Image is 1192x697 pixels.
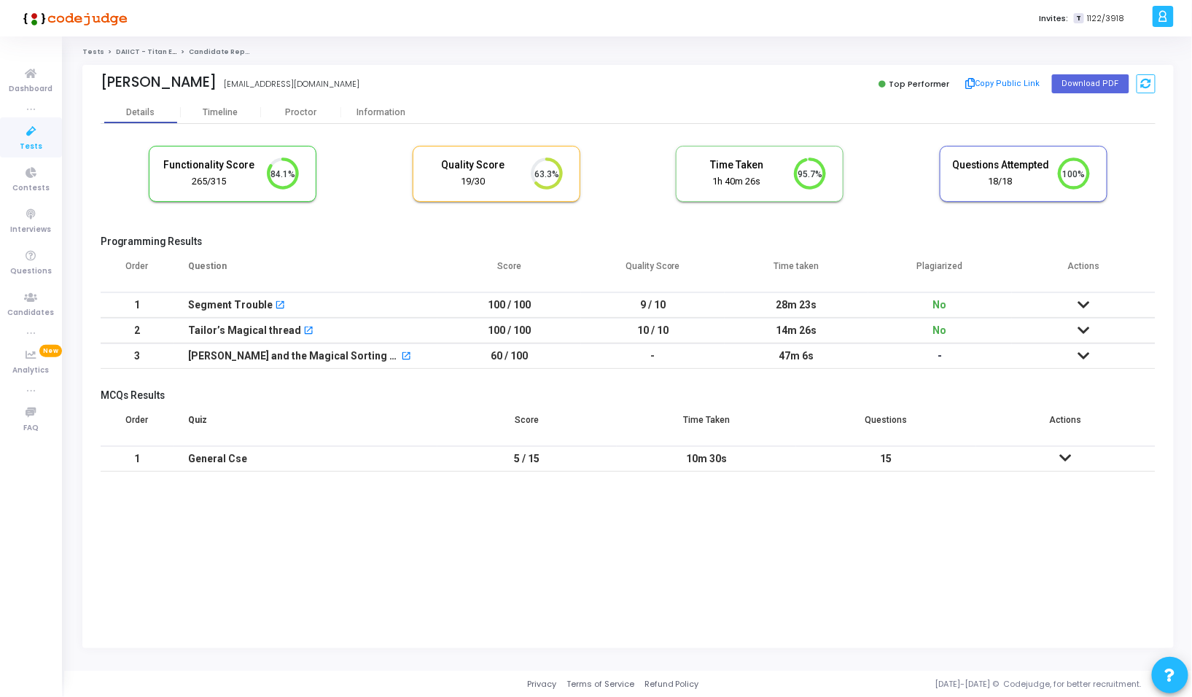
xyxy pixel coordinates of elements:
div: 265/315 [160,175,258,189]
h5: Quality Score [424,159,522,171]
span: Interviews [11,224,52,236]
h5: Time Taken [687,159,785,171]
th: Time taken [725,252,868,292]
th: Quiz [174,405,437,446]
div: General Cse [188,447,423,471]
span: Top Performer [889,78,949,90]
button: Copy Public Link [961,73,1045,95]
span: New [39,345,62,357]
span: - [938,350,942,362]
div: 10m 30s [631,447,782,471]
td: 100 / 100 [437,292,581,318]
h5: Functionality Score [160,159,258,171]
div: [PERSON_NAME] [101,74,217,90]
td: 10 / 10 [581,318,725,343]
mat-icon: open_in_new [303,327,313,337]
div: 19/30 [424,175,522,189]
div: [PERSON_NAME] and the Magical Sorting Stones [188,344,400,368]
a: Tests [82,47,104,56]
img: logo [18,4,128,33]
th: Score [437,405,617,446]
span: Contests [12,182,50,195]
span: Dashboard [9,83,53,96]
th: Order [101,405,174,446]
td: 3 [101,343,174,369]
th: Time Taken [617,405,796,446]
span: Tests [20,141,42,153]
div: Timeline [203,107,238,118]
a: Privacy [527,678,556,690]
span: T [1074,13,1083,24]
th: Order [101,252,174,292]
td: 100 / 100 [437,318,581,343]
span: Candidate Report [189,47,256,56]
div: 1h 40m 26s [687,175,785,189]
span: No [933,324,947,336]
td: 9 / 10 [581,292,725,318]
mat-icon: open_in_new [401,352,411,362]
a: Refund Policy [644,678,699,690]
mat-icon: open_in_new [275,301,285,311]
span: Candidates [8,307,55,319]
div: [DATE]-[DATE] © Codejudge, for better recruitment. [699,678,1174,690]
th: Question [174,252,437,292]
th: Questions [796,405,975,446]
h5: Programming Results [101,235,1156,248]
span: No [933,299,947,311]
td: 15 [796,446,975,472]
td: 1 [101,292,174,318]
h5: MCQs Results [101,389,1156,402]
td: 28m 23s [725,292,868,318]
div: Information [341,107,421,118]
a: DAIICT - Titan Engineering Intern 2026 [116,47,256,56]
div: 18/18 [951,175,1049,189]
div: [EMAIL_ADDRESS][DOMAIN_NAME] [224,78,359,90]
td: 14m 26s [725,318,868,343]
div: Proctor [261,107,341,118]
th: Quality Score [581,252,725,292]
th: Score [437,252,581,292]
td: 47m 6s [725,343,868,369]
div: Tailor’s Magical thread [188,319,301,343]
label: Invites: [1039,12,1068,25]
span: Questions [10,265,52,278]
td: - [581,343,725,369]
span: FAQ [23,422,39,435]
span: 1122/3918 [1087,12,1124,25]
th: Actions [976,405,1156,446]
nav: breadcrumb [82,47,1174,57]
div: Segment Trouble [188,293,273,317]
div: Details [126,107,155,118]
td: 5 / 15 [437,446,617,472]
button: Download PDF [1052,74,1129,93]
td: 1 [101,446,174,472]
th: Actions [1012,252,1156,292]
td: 2 [101,318,174,343]
span: Analytics [13,365,50,377]
th: Plagiarized [868,252,1012,292]
a: Terms of Service [566,678,634,690]
h5: Questions Attempted [951,159,1049,171]
td: 60 / 100 [437,343,581,369]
